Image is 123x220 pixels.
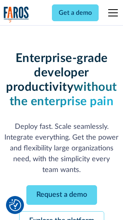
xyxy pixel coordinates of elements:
[4,6,29,23] img: Logo of the analytics and reporting company Faros.
[4,122,119,176] p: Deploy fast. Scale seamlessly. Integrate everything. Get the power and flexibility large organiza...
[4,6,29,23] a: home
[26,185,97,205] a: Request a demo
[9,199,21,211] button: Cookie Settings
[9,199,21,211] img: Revisit consent button
[52,4,99,21] a: Get a demo
[6,52,107,93] strong: Enterprise-grade developer productivity
[103,3,119,22] div: menu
